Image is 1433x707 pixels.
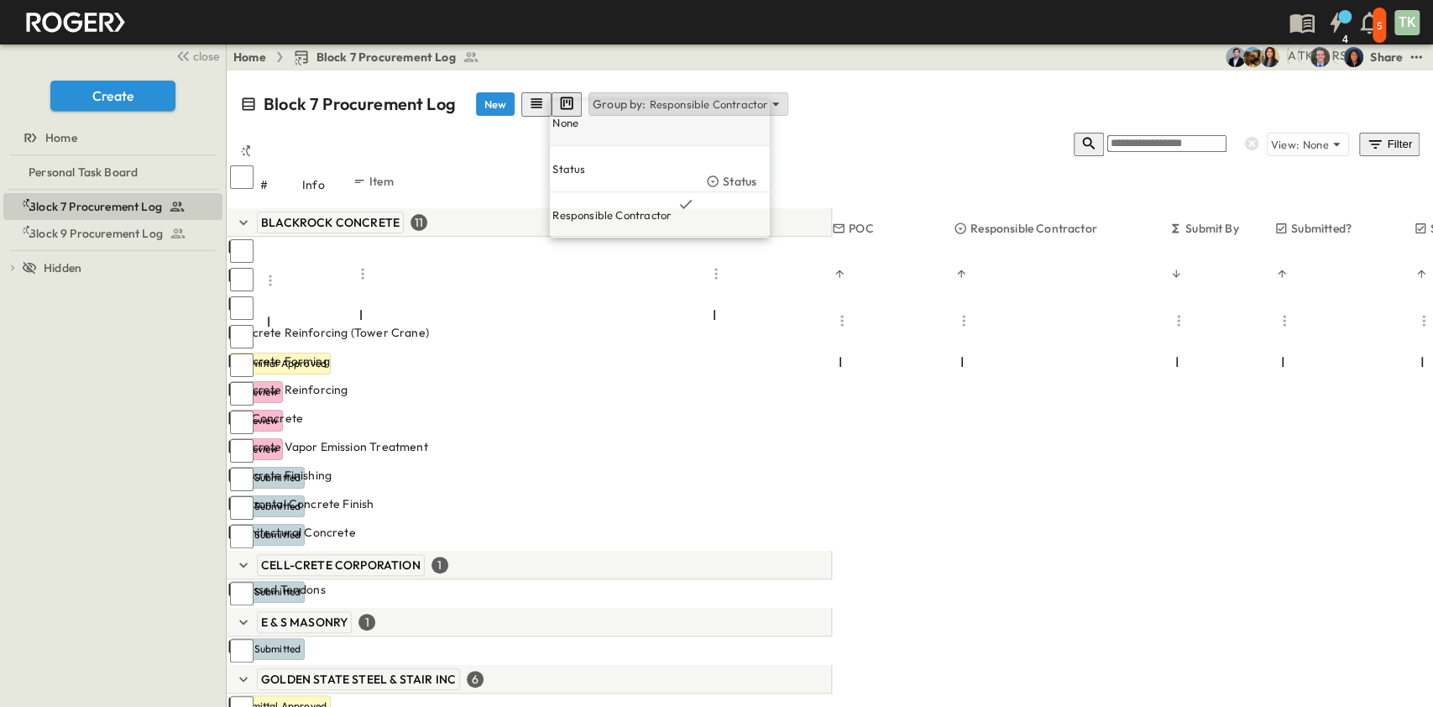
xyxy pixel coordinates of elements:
a: Home [3,126,219,149]
div: Share [1370,49,1403,65]
div: Info [302,161,353,208]
span: CIP Concrete [230,410,303,427]
button: test [1406,47,1426,67]
input: Select row [230,382,254,406]
button: TK [1393,8,1421,37]
button: Filter [1359,133,1420,156]
div: TK [1394,10,1420,35]
div: 6 [467,671,484,688]
input: Select row [230,353,254,377]
input: Select row [230,296,254,320]
img: Kim Bowen (kbowen@cahill-sf.com) [1259,47,1279,67]
span: Hidden [44,259,81,276]
div: # [260,161,302,208]
p: Group by: [593,96,646,113]
span: Stressed Tendons [230,581,326,598]
span: Horizontal Concrete Finish [230,495,374,512]
div: Block 9 Procurement Logtest [3,220,222,247]
button: 4 [1319,8,1352,38]
p: Responsible Contractor [552,207,671,223]
input: Select all rows [230,165,254,189]
span: Concrete Reinforcing (Tower Crane) [230,324,429,341]
span: Concrete Reinforcing [230,381,348,398]
div: Anna Gomez (agomez@guzmangc.com) [1287,47,1296,64]
span: Concrete Finishing [230,467,332,484]
img: Mike Daly (mdaly@cahill-sf.com) [1226,47,1246,67]
span: GOLDEN STATE STEEL & STAIR INC [261,672,456,687]
button: kanban view [552,92,582,117]
input: Select row [230,439,254,463]
span: Concrete Forming [230,353,330,369]
input: Select row [230,411,254,434]
span: Personal Task Board [29,164,138,181]
p: View: [1271,137,1300,153]
span: E & S MASONRY [261,615,348,630]
p: Item [369,173,394,190]
a: Home [233,49,266,65]
div: 11 [411,214,427,231]
a: Block 9 Procurement Log [3,222,219,245]
button: New [476,92,515,116]
input: Select row [230,496,254,520]
span: Block 7 Procurement Log [316,49,456,65]
input: Select row [230,468,254,491]
p: Responsible Contractor [649,96,767,113]
div: 1 [358,614,375,631]
button: Create [50,81,175,111]
input: Select row [230,239,254,263]
div: Filter [1366,135,1413,154]
span: Home [45,129,77,146]
div: table view [521,92,582,117]
input: Select row [230,325,254,348]
input: Select row [230,639,254,662]
span: Concrete Vapor Emission Treatment [230,438,428,455]
img: Rachel Villicana (rvillicana@cahill-sf.com) [1242,47,1263,67]
button: close [169,44,222,67]
input: Select row [230,582,254,605]
p: None [552,114,578,131]
div: Teddy Khuong (tkhuong@guzmangc.com) [1297,47,1313,64]
p: None [1303,136,1329,153]
a: Personal Task Board [3,160,219,184]
p: Block 7 Procurement Log [264,92,456,116]
p: 5 [1377,19,1382,33]
a: Block 7 Procurement Log [293,49,479,65]
input: Select row [230,268,254,291]
span: Block 9 Procurement Log [29,225,163,242]
button: row view [521,92,552,117]
img: Jared Salin (jsalin@cahill-sf.com) [1310,47,1330,67]
div: Personal Task Boardtest [3,159,222,186]
p: Status [552,160,585,177]
input: Select row [230,525,254,548]
h6: 4 [1341,34,1349,45]
div: 1 [431,557,448,573]
img: Olivia Khan (okhan@cahill-sf.com) [1343,47,1363,67]
div: Raymond Shahabi (rshahabi@guzmangc.com) [1331,47,1347,64]
span: BLACKROCK CONCRETE [261,215,400,230]
span: Architectural Concrete [230,524,356,541]
a: Block 7 Procurement Log [3,195,219,218]
span: Block 7 Procurement Log [29,198,162,215]
span: close [193,48,219,65]
div: Block 7 Procurement Logtest [3,193,222,220]
span: CELL-CRETE CORPORATION [261,558,421,573]
nav: breadcrumbs [233,49,489,65]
